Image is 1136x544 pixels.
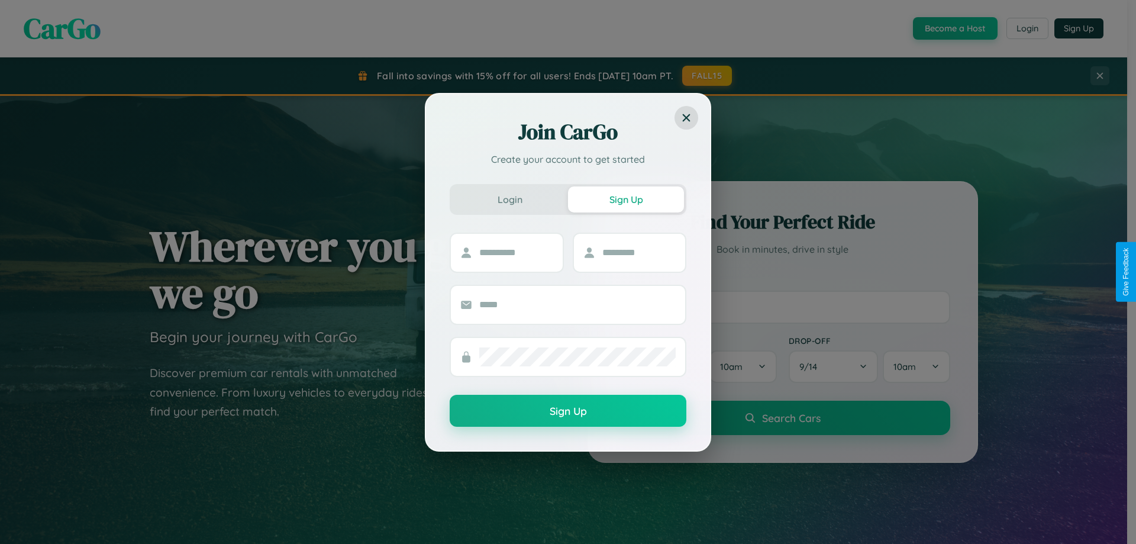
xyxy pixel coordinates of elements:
h2: Join CarGo [450,118,686,146]
button: Sign Up [450,395,686,427]
button: Login [452,186,568,213]
div: Give Feedback [1122,248,1130,296]
button: Sign Up [568,186,684,213]
p: Create your account to get started [450,152,686,166]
